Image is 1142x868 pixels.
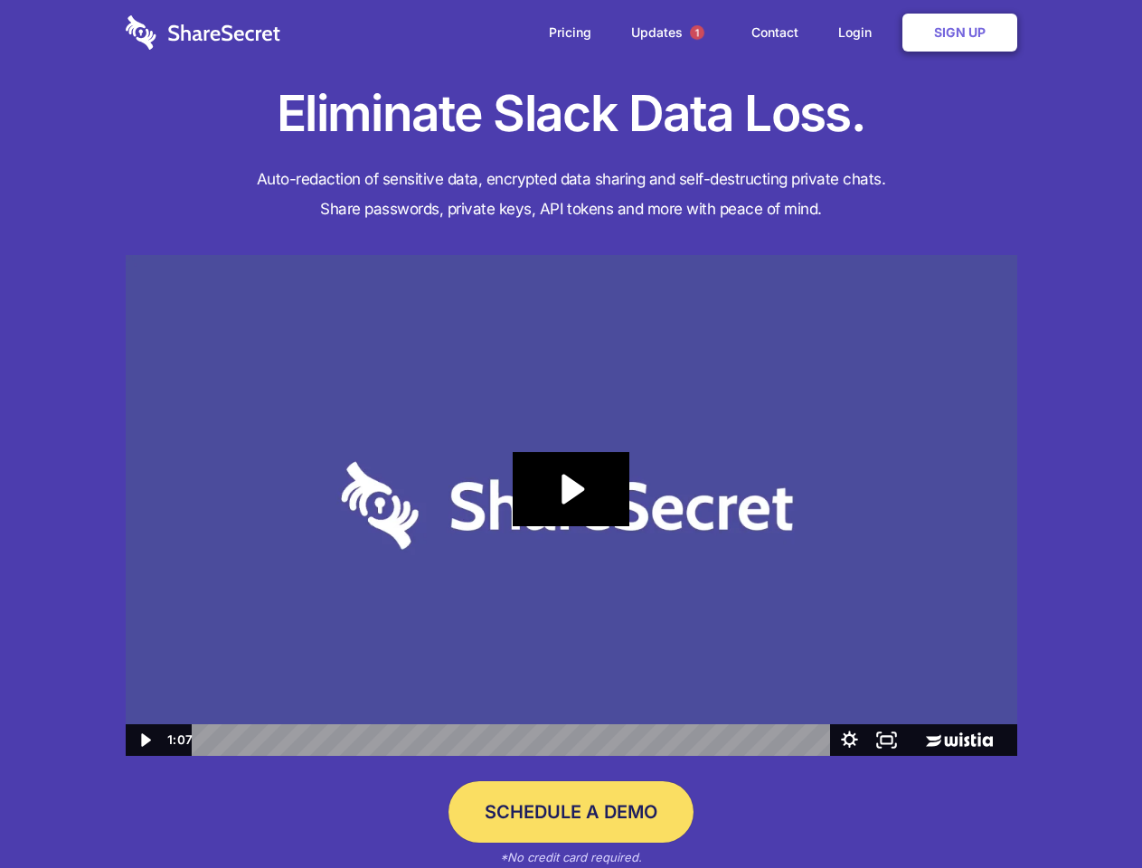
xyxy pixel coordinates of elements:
h1: Eliminate Slack Data Loss. [126,81,1017,146]
a: Contact [733,5,816,61]
img: Sharesecret [126,255,1017,757]
a: Pricing [531,5,609,61]
button: Play Video [126,724,163,756]
iframe: Drift Widget Chat Controller [1052,778,1120,846]
img: logo-wordmark-white-trans-d4663122ce5f474addd5e946df7df03e33cb6a1c49d2221995e7729f52c070b2.svg [126,15,280,50]
h4: Auto-redaction of sensitive data, encrypted data sharing and self-destructing private chats. Shar... [126,165,1017,224]
a: Login [820,5,899,61]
